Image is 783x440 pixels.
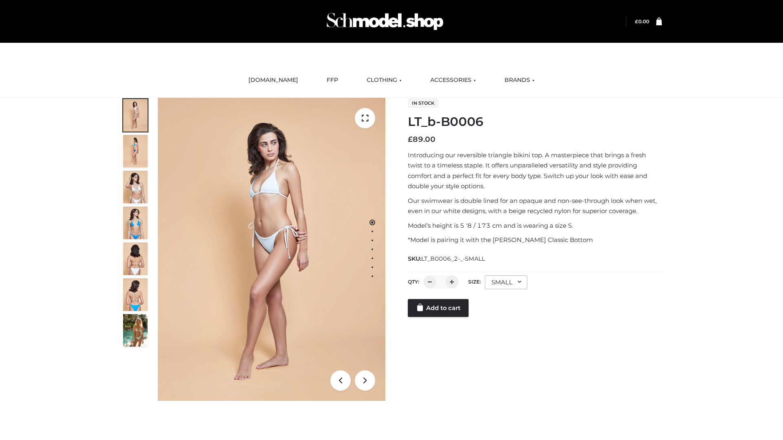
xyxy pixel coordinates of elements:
span: In stock [408,98,438,108]
img: ArielClassicBikiniTop_CloudNine_AzureSky_OW114ECO_2-scaled.jpg [123,135,148,167]
a: CLOTHING [361,71,408,89]
a: ACCESSORIES [424,71,482,89]
label: Size: [468,279,481,285]
img: ArielClassicBikiniTop_CloudNine_AzureSky_OW114ECO_1-scaled.jpg [123,99,148,132]
a: [DOMAIN_NAME] [242,71,304,89]
label: QTY: [408,279,419,285]
a: FFP [321,71,344,89]
a: Add to cart [408,299,469,317]
img: Arieltop_CloudNine_AzureSky2.jpg [123,314,148,347]
span: £ [408,135,413,144]
span: SKU: [408,254,486,264]
span: LT_B0006_2-_-SMALL [421,255,485,262]
a: £0.00 [635,18,649,24]
bdi: 89.00 [408,135,436,144]
p: Introducing our reversible triangle bikini top. A masterpiece that brings a fresh twist to a time... [408,150,662,191]
p: Our swimwear is double lined for an opaque and non-see-through look when wet, even in our white d... [408,196,662,216]
div: SMALL [485,275,527,289]
img: ArielClassicBikiniTop_CloudNine_AzureSky_OW114ECO_1 [158,98,385,401]
p: *Model is pairing it with the [PERSON_NAME] Classic Bottom [408,235,662,245]
img: ArielClassicBikiniTop_CloudNine_AzureSky_OW114ECO_4-scaled.jpg [123,207,148,239]
h1: LT_b-B0006 [408,114,662,129]
span: £ [635,18,638,24]
img: Schmodel Admin 964 [324,5,446,37]
img: ArielClassicBikiniTop_CloudNine_AzureSky_OW114ECO_8-scaled.jpg [123,278,148,311]
p: Model’s height is 5 ‘8 / 173 cm and is wearing a size S. [408,220,662,231]
img: ArielClassicBikiniTop_CloudNine_AzureSky_OW114ECO_3-scaled.jpg [123,171,148,203]
bdi: 0.00 [635,18,649,24]
img: ArielClassicBikiniTop_CloudNine_AzureSky_OW114ECO_7-scaled.jpg [123,242,148,275]
a: BRANDS [498,71,541,89]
